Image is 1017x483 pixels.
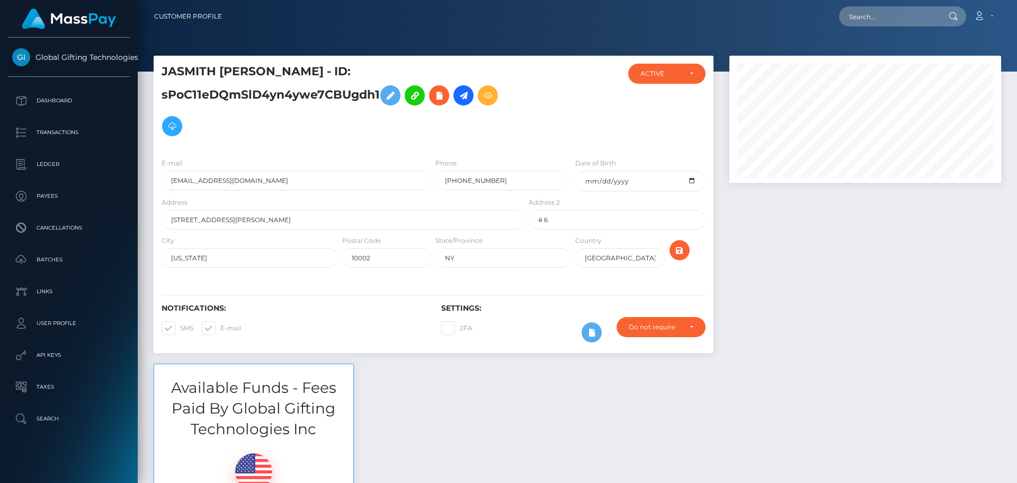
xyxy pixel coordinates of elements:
label: Country [575,236,602,245]
a: Payees [8,183,130,209]
h6: Notifications: [162,304,425,313]
p: Search [12,411,126,427]
label: E-mail [162,159,182,168]
p: Taxes [12,379,126,395]
label: City [162,236,174,245]
input: Search... [839,6,939,27]
p: API Keys [12,347,126,363]
img: Global Gifting Technologies Inc [12,48,30,66]
a: Search [8,406,130,432]
a: Batches [8,247,130,273]
div: ACTIVE [640,69,681,78]
h3: Available Funds - Fees Paid By Global Gifting Technologies Inc [154,377,353,440]
h6: Settings: [441,304,705,313]
label: Address 2 [529,198,560,207]
a: Taxes [8,374,130,400]
label: Phone [435,159,457,168]
label: Date of Birth [575,159,616,168]
p: Cancellations [12,220,126,236]
label: State/Province [435,236,483,245]
p: Dashboard [12,93,126,109]
div: Do not require [629,323,681,331]
a: Ledger [8,151,130,178]
a: Customer Profile [154,5,222,28]
label: 2FA [441,321,472,335]
img: MassPay Logo [22,8,116,29]
label: SMS [162,321,193,335]
button: ACTIVE [628,64,706,84]
button: Do not require [617,317,706,337]
a: User Profile [8,310,130,337]
label: Address [162,198,188,207]
a: Links [8,278,130,305]
label: Postal Code [342,236,381,245]
a: Transactions [8,119,130,146]
a: Dashboard [8,87,130,114]
h5: JASMITH [PERSON_NAME] - ID: sPoC11eDQmSlD4yn4ywe7CBUgdh1 [162,64,519,142]
p: Batches [12,252,126,268]
label: E-mail [202,321,241,335]
p: User Profile [12,315,126,331]
p: Ledger [12,156,126,172]
p: Transactions [12,125,126,140]
a: Cancellations [8,215,130,241]
span: Global Gifting Technologies Inc [8,52,130,62]
a: Initiate Payout [453,85,474,106]
a: API Keys [8,342,130,368]
p: Payees [12,188,126,204]
p: Links [12,284,126,300]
